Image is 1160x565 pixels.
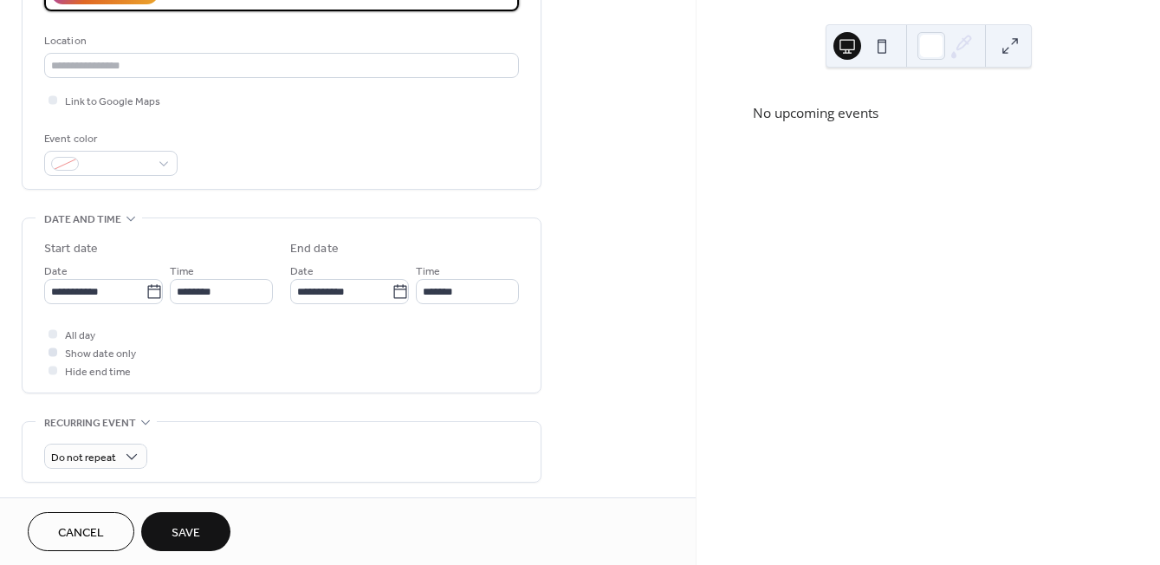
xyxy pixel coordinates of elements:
[51,448,116,468] span: Do not repeat
[753,103,1104,123] div: No upcoming events
[44,414,136,432] span: Recurring event
[290,240,339,258] div: End date
[65,327,95,345] span: All day
[44,240,98,258] div: Start date
[44,263,68,281] span: Date
[416,263,440,281] span: Time
[28,512,134,551] button: Cancel
[65,363,131,381] span: Hide end time
[172,524,200,542] span: Save
[44,130,174,148] div: Event color
[290,263,314,281] span: Date
[44,32,515,50] div: Location
[58,524,104,542] span: Cancel
[170,263,194,281] span: Time
[141,512,230,551] button: Save
[44,211,121,229] span: Date and time
[65,345,136,363] span: Show date only
[65,93,160,111] span: Link to Google Maps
